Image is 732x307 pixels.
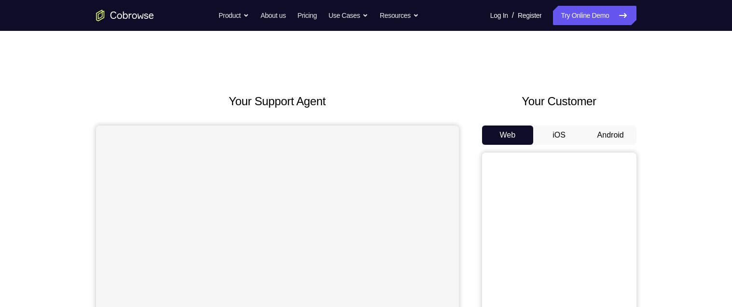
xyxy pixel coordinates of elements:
span: / [512,10,514,21]
a: Pricing [297,6,317,25]
a: Log In [490,6,508,25]
h2: Your Customer [482,93,636,110]
button: Web [482,126,534,145]
button: Android [585,126,636,145]
button: Resources [380,6,419,25]
h2: Your Support Agent [96,93,459,110]
a: Try Online Demo [553,6,636,25]
a: About us [261,6,286,25]
a: Register [518,6,541,25]
a: Go to the home page [96,10,154,21]
button: Use Cases [329,6,368,25]
button: iOS [533,126,585,145]
button: Product [219,6,249,25]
